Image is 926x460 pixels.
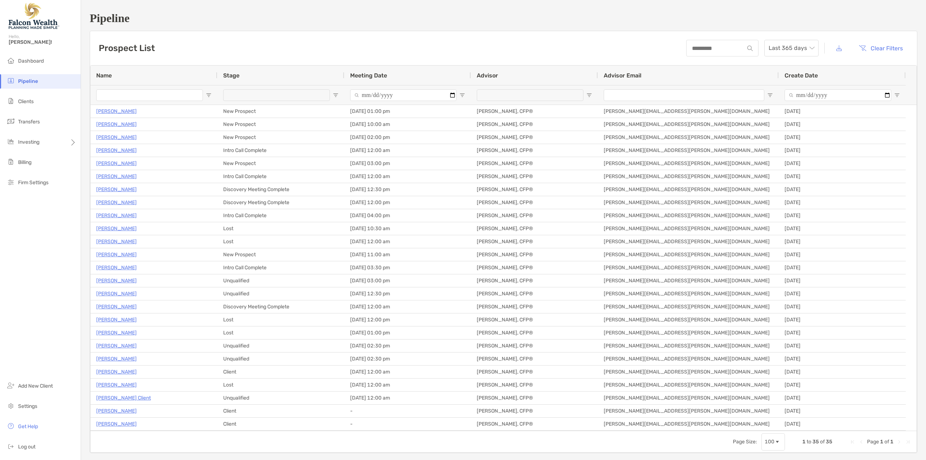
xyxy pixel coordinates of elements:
[471,274,598,287] div: [PERSON_NAME], CFP®
[217,418,344,430] div: Client
[471,118,598,131] div: [PERSON_NAME], CFP®
[96,120,137,129] a: [PERSON_NAME]
[598,170,779,183] div: [PERSON_NAME][EMAIL_ADDRESS][PERSON_NAME][DOMAIN_NAME]
[96,89,203,101] input: Name Filter Input
[96,224,137,233] a: [PERSON_NAME]
[217,326,344,339] div: Lost
[18,58,44,64] span: Dashboard
[96,393,151,402] a: [PERSON_NAME] Client
[604,72,641,79] span: Advisor Email
[471,300,598,313] div: [PERSON_NAME], CFP®
[769,40,814,56] span: Last 365 days
[96,419,137,429] a: [PERSON_NAME]
[598,379,779,391] div: [PERSON_NAME][EMAIL_ADDRESS][PERSON_NAME][DOMAIN_NAME]
[807,439,811,445] span: to
[217,274,344,287] div: Unqualified
[344,118,471,131] div: [DATE] 10:00 am
[7,137,15,146] img: investing icon
[344,300,471,313] div: [DATE] 12:00 am
[344,339,471,352] div: [DATE] 02:30 pm
[96,133,137,142] p: [PERSON_NAME]
[96,263,137,272] p: [PERSON_NAME]
[471,235,598,248] div: [PERSON_NAME], CFP®
[802,439,806,445] span: 1
[598,118,779,131] div: [PERSON_NAME][EMAIL_ADDRESS][PERSON_NAME][DOMAIN_NAME]
[96,328,137,337] a: [PERSON_NAME]
[471,209,598,222] div: [PERSON_NAME], CFP®
[779,170,906,183] div: [DATE]
[767,92,773,98] button: Open Filter Menu
[785,72,818,79] span: Create Date
[7,157,15,166] img: billing icon
[344,105,471,118] div: [DATE] 01:00 pm
[96,159,137,168] a: [PERSON_NAME]
[18,159,31,165] span: Billing
[7,381,15,390] img: add_new_client icon
[867,439,879,445] span: Page
[344,131,471,144] div: [DATE] 02:00 pm
[779,131,906,144] div: [DATE]
[217,261,344,274] div: Intro Call Complete
[779,326,906,339] div: [DATE]
[598,157,779,170] div: [PERSON_NAME][EMAIL_ADDRESS][PERSON_NAME][DOMAIN_NAME]
[779,300,906,313] div: [DATE]
[217,183,344,196] div: Discovery Meeting Complete
[217,105,344,118] div: New Prospect
[598,131,779,144] div: [PERSON_NAME][EMAIL_ADDRESS][PERSON_NAME][DOMAIN_NAME]
[779,105,906,118] div: [DATE]
[471,144,598,157] div: [PERSON_NAME], CFP®
[96,302,137,311] a: [PERSON_NAME]
[858,439,864,445] div: Previous Page
[350,72,387,79] span: Meeting Date
[471,366,598,378] div: [PERSON_NAME], CFP®
[96,185,137,194] p: [PERSON_NAME]
[217,248,344,261] div: New Prospect
[217,392,344,404] div: Unqualified
[18,180,48,186] span: Firm Settings
[779,118,906,131] div: [DATE]
[217,118,344,131] div: New Prospect
[471,392,598,404] div: [PERSON_NAME], CFP®
[217,131,344,144] div: New Prospect
[779,183,906,196] div: [DATE]
[9,3,59,29] img: Falcon Wealth Planning Logo
[471,313,598,326] div: [PERSON_NAME], CFP®
[96,341,137,350] a: [PERSON_NAME]
[459,92,465,98] button: Open Filter Menu
[812,439,819,445] span: 35
[344,157,471,170] div: [DATE] 03:00 pm
[18,403,37,409] span: Settings
[333,92,339,98] button: Open Filter Menu
[96,380,137,389] p: [PERSON_NAME]
[217,339,344,352] div: Unqualified
[7,401,15,410] img: settings icon
[598,405,779,417] div: [PERSON_NAME][EMAIL_ADDRESS][PERSON_NAME][DOMAIN_NAME]
[779,392,906,404] div: [DATE]
[344,261,471,274] div: [DATE] 03:30 pm
[785,89,891,101] input: Create Date Filter Input
[779,313,906,326] div: [DATE]
[96,146,137,155] a: [PERSON_NAME]
[598,339,779,352] div: [PERSON_NAME][EMAIL_ADDRESS][PERSON_NAME][DOMAIN_NAME]
[18,139,39,145] span: Investing
[471,353,598,365] div: [PERSON_NAME], CFP®
[217,222,344,235] div: Lost
[344,353,471,365] div: [DATE] 02:30 pm
[471,339,598,352] div: [PERSON_NAME], CFP®
[96,237,137,246] a: [PERSON_NAME]
[598,353,779,365] div: [PERSON_NAME][EMAIL_ADDRESS][PERSON_NAME][DOMAIN_NAME]
[344,222,471,235] div: [DATE] 10:30 am
[779,418,906,430] div: [DATE]
[96,172,137,181] p: [PERSON_NAME]
[598,105,779,118] div: [PERSON_NAME][EMAIL_ADDRESS][PERSON_NAME][DOMAIN_NAME]
[90,12,917,25] h1: Pipeline
[477,72,498,79] span: Advisor
[894,92,900,98] button: Open Filter Menu
[598,313,779,326] div: [PERSON_NAME][EMAIL_ADDRESS][PERSON_NAME][DOMAIN_NAME]
[96,276,137,285] p: [PERSON_NAME]
[471,248,598,261] div: [PERSON_NAME], CFP®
